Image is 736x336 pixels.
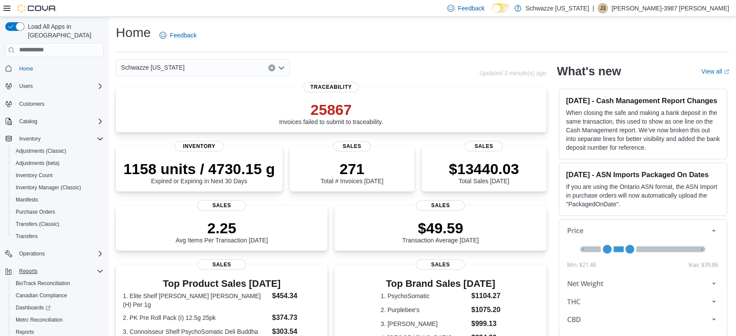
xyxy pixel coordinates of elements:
[12,315,104,325] span: Metrc Reconciliation
[2,80,107,92] button: Users
[611,3,729,13] p: [PERSON_NAME]-3987 [PERSON_NAME]
[16,64,37,74] a: Home
[598,3,608,13] div: Jodi-3987 Jansen
[176,219,268,237] p: 2.25
[16,148,66,155] span: Adjustments (Classic)
[9,289,107,302] button: Canadian Compliance
[9,194,107,206] button: Manifests
[16,329,34,336] span: Reports
[123,313,269,322] dt: 2. PK Pre Roll Pack (I) 12.5g 25pk
[12,182,84,193] a: Inventory Manager (Classic)
[175,141,223,151] span: Inventory
[321,160,383,178] p: 271
[17,4,57,13] img: Cova
[116,24,151,41] h1: Home
[12,290,71,301] a: Canadian Compliance
[381,319,468,328] dt: 3. [PERSON_NAME]
[458,4,484,13] span: Feedback
[471,305,500,315] dd: $1075.20
[123,292,269,309] dt: 1. Elite Shelf [PERSON_NAME] [PERSON_NAME] (H) Per 1g
[197,200,246,211] span: Sales
[2,133,107,145] button: Inventory
[471,319,500,329] dd: $999.13
[12,195,104,205] span: Manifests
[16,99,48,109] a: Customers
[16,304,51,311] span: Dashboards
[279,101,383,125] div: Invoices failed to submit to traceability.
[402,219,479,237] p: $49.59
[333,141,371,151] span: Sales
[272,291,321,301] dd: $454.34
[19,65,33,72] span: Home
[12,146,104,156] span: Adjustments (Classic)
[12,302,104,313] span: Dashboards
[197,259,246,270] span: Sales
[16,160,60,167] span: Adjustments (beta)
[2,248,107,260] button: Operations
[19,101,44,108] span: Customers
[12,195,41,205] a: Manifests
[278,64,285,71] button: Open list of options
[16,172,53,179] span: Inventory Count
[12,170,104,181] span: Inventory Count
[381,306,468,314] dt: 2. Purplebee's
[279,101,383,118] p: 25867
[12,207,59,217] a: Purchase Orders
[9,169,107,181] button: Inventory Count
[16,266,41,276] button: Reports
[12,278,74,289] a: BioTrack Reconciliation
[16,316,63,323] span: Metrc Reconciliation
[12,231,104,242] span: Transfers
[16,98,104,109] span: Customers
[492,3,510,13] input: Dark Mode
[12,207,104,217] span: Purchase Orders
[123,160,275,185] div: Expired or Expiring in Next 30 Days
[16,249,104,259] span: Operations
[156,27,200,44] a: Feedback
[12,219,104,229] span: Transfers (Classic)
[304,82,359,92] span: Traceability
[526,3,589,13] p: Schwazze [US_STATE]
[2,97,107,110] button: Customers
[12,146,70,156] a: Adjustments (Classic)
[9,181,107,194] button: Inventory Manager (Classic)
[566,108,720,152] p: When closing the safe and making a bank deposit in the same transaction, this used to show as one...
[12,315,66,325] a: Metrc Reconciliation
[9,218,107,230] button: Transfers (Classic)
[9,206,107,218] button: Purchase Orders
[19,135,41,142] span: Inventory
[12,182,104,193] span: Inventory Manager (Classic)
[557,64,621,78] h2: What's new
[724,69,729,74] svg: External link
[471,291,500,301] dd: $1104.27
[381,279,500,289] h3: Top Brand Sales [DATE]
[701,68,729,75] a: View allExternal link
[592,3,594,13] p: |
[566,182,720,208] p: If you are using the Ontario ASN format, the ASN Import in purchase orders will now automatically...
[416,200,465,211] span: Sales
[449,160,519,185] div: Total Sales [DATE]
[12,219,63,229] a: Transfers (Classic)
[16,196,38,203] span: Manifests
[12,278,104,289] span: BioTrack Reconciliation
[16,116,104,127] span: Catalog
[16,233,37,240] span: Transfers
[2,265,107,277] button: Reports
[566,96,720,105] h3: [DATE] - Cash Management Report Changes
[19,83,33,90] span: Users
[465,141,503,151] span: Sales
[479,70,546,77] p: Updated 3 minute(s) ago
[121,62,185,73] span: Schwazze [US_STATE]
[16,134,44,144] button: Inventory
[9,302,107,314] a: Dashboards
[170,31,196,40] span: Feedback
[16,280,70,287] span: BioTrack Reconciliation
[16,63,104,74] span: Home
[16,81,36,91] button: Users
[19,250,45,257] span: Operations
[12,302,54,313] a: Dashboards
[12,231,41,242] a: Transfers
[16,266,104,276] span: Reports
[9,230,107,242] button: Transfers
